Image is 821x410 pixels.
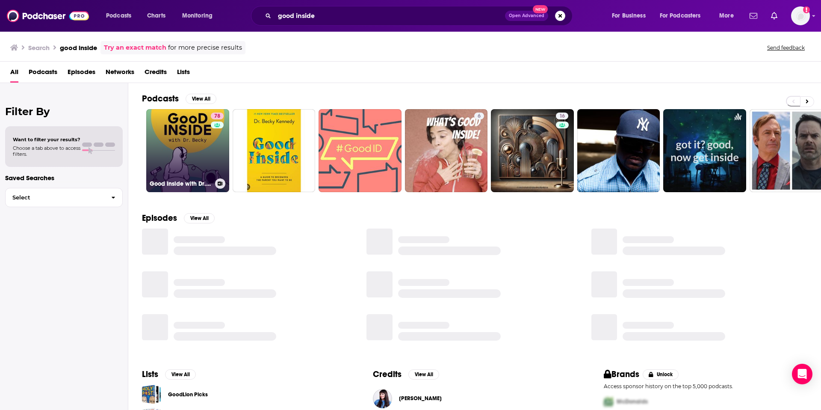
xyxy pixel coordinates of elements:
button: Open AdvancedNew [505,11,548,21]
a: GoodLion Picks [142,385,161,404]
button: open menu [176,9,224,23]
span: Monitoring [182,10,213,22]
button: open menu [654,9,713,23]
a: EpisodesView All [142,213,215,223]
p: Access sponsor history on the top 5,000 podcasts. [604,383,807,389]
span: Choose a tab above to access filters. [13,145,80,157]
div: Open Intercom Messenger [792,364,812,384]
a: 6 [405,109,488,192]
span: Open Advanced [509,14,544,18]
span: For Business [612,10,646,22]
a: Show notifications dropdown [746,9,761,23]
a: CreditsView All [373,369,439,380]
button: View All [165,369,196,380]
a: ListsView All [142,369,196,380]
span: For Podcasters [660,10,701,22]
h2: Brands [604,369,639,380]
span: 16 [559,112,565,121]
div: Search podcasts, credits, & more... [259,6,581,26]
h2: Filter By [5,105,123,118]
button: open menu [606,9,656,23]
a: Lists [177,65,190,83]
a: 16 [556,113,568,119]
span: 6 [478,112,481,121]
a: GoodLion Picks [168,390,208,399]
input: Search podcasts, credits, & more... [275,9,505,23]
h2: Podcasts [142,93,179,104]
a: Show notifications dropdown [768,9,781,23]
button: Send feedback [765,44,807,51]
a: Credits [145,65,167,83]
h3: Search [28,44,50,52]
button: View All [186,94,216,104]
span: Charts [147,10,165,22]
span: [PERSON_NAME] [399,395,442,402]
a: 78Good Inside with Dr. [PERSON_NAME] [146,109,229,192]
a: 16 [491,109,574,192]
img: Lisa Lippman [373,389,392,408]
p: Saved Searches [5,174,123,182]
button: View All [184,213,215,223]
img: User Profile [791,6,810,25]
img: Podchaser - Follow, Share and Rate Podcasts [7,8,89,24]
h2: Lists [142,369,158,380]
h3: Good Inside with Dr. [PERSON_NAME] [150,180,212,187]
button: open menu [713,9,744,23]
svg: Add a profile image [803,6,810,13]
h2: Credits [373,369,402,380]
a: Episodes [68,65,95,83]
span: Podcasts [106,10,131,22]
a: Try an exact match [104,43,166,53]
button: View All [408,369,439,380]
span: More [719,10,734,22]
a: Podcasts [29,65,57,83]
span: McDonalds [617,398,648,405]
span: for more precise results [168,43,242,53]
a: Lisa Lippman [399,395,442,402]
a: PodcastsView All [142,93,216,104]
a: All [10,65,18,83]
span: Select [6,195,104,200]
button: open menu [100,9,142,23]
span: New [533,5,548,13]
a: Charts [142,9,171,23]
h3: good inside [60,44,97,52]
span: Logged in as megcassidy [791,6,810,25]
a: Networks [106,65,134,83]
button: Unlock [643,369,679,380]
h2: Episodes [142,213,177,223]
span: 78 [214,112,220,121]
a: 6 [474,113,484,119]
a: 78 [211,113,224,119]
button: Select [5,188,123,207]
button: Show profile menu [791,6,810,25]
span: Want to filter your results? [13,137,80,143]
